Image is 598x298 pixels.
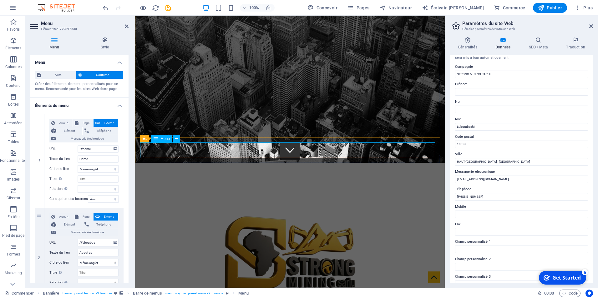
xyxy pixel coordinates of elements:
h6: 100% [249,4,259,12]
button: Externe [94,213,118,221]
label: Compagnie [455,63,588,71]
label: Champ personnalisé 1 [455,238,588,246]
font: Traduction [566,45,585,49]
font: Relation [49,281,63,285]
p: Accordéon [4,121,23,126]
div: Get Started 5 items remaining, 0% complete [3,2,51,16]
p: Éléments [5,46,21,51]
font: Plus [583,5,593,10]
button: Click here to leave preview mode and continue editing [139,4,147,12]
label: Téléphone [455,186,588,193]
p: Favoris [7,27,20,32]
button: Téléphone [83,221,118,228]
button: 100% [240,4,262,12]
div: Données de contact pour ce site web. Il peut être utilisé partout sur le site Web et sera mis à j... [455,50,588,61]
span: Messagerie électronique [58,229,116,236]
button: Publier [533,3,567,13]
button: Centrés sur l’utilisateur [585,290,593,297]
h6: Session time [538,290,554,297]
button: Messagerie électronique [49,229,118,236]
a: Click to cancel selection. Double-click to open Pages [5,290,34,297]
em: 2 [34,255,43,260]
div: Design (Ctrl+Alt+Y) [305,3,340,13]
span: Messagerie électronique [58,135,116,142]
div: Get Started [17,6,45,13]
span: Élément [58,221,80,228]
label: Cible du lien [49,259,78,266]
i: This element is a customizable preset [226,291,229,295]
font: Titre [49,177,57,181]
button: Concevoir [305,3,340,13]
span: . banner .preset-banner-v3-financia [62,290,112,297]
span: Aucun [57,119,71,127]
p: Marketing [5,271,22,276]
button: sauvegarder [164,4,172,12]
span: Aucun [57,213,71,221]
span: Externe [102,213,116,221]
span: Page [80,119,92,127]
i: Undo: Change text (Ctrl+Z) [102,4,109,12]
span: : [549,291,550,296]
span: . menu-wrapper .preset-menu-v2-financia [165,290,224,297]
input: Titre [78,269,119,276]
p: Glisseur [7,196,20,201]
button: Aucun [49,119,73,127]
label: Champ personnalisé 3 [455,273,588,281]
span: Coutume [84,71,122,79]
p: Pied de page [2,233,24,238]
font: Écrivain [PERSON_NAME] [431,5,484,10]
h4: Menu [30,55,129,66]
i: This element contains a background [119,291,123,295]
button: Élément [49,221,82,228]
font: Navigateur [388,5,412,10]
button: Auto [35,71,76,79]
p: Tables [8,139,19,144]
font: Généralités [458,45,477,49]
p: Colonnes [5,64,22,69]
i: This element is a customizable preset [114,291,117,295]
p: Formes [7,252,20,257]
p: Boîtes [8,102,19,107]
font: Concevoir [317,5,338,10]
span: Menu [160,137,170,141]
span: Auto [43,71,74,79]
input: Texte du lien... [78,249,119,256]
font: Pages [357,5,370,10]
i: Reload page [152,4,159,12]
label: Conception des boutons [49,195,88,203]
font: Relation [49,187,63,191]
button: Page [73,119,94,127]
label: URL [49,239,78,246]
font: Données [495,45,510,49]
label: Code postal [455,133,588,141]
button: Élément [49,127,82,135]
span: Page [80,213,92,221]
input: URL... [78,239,119,246]
button: Code [559,290,580,297]
span: Click to select. Double-click to edit [238,290,248,297]
em: 1 [34,158,43,163]
label: Messagerie électronique [455,168,588,176]
div: Créez des éléments de menu personnalisés pour ce menu. Recommandé pour les sites Web d’une page. [35,82,124,92]
font: Menu [49,45,59,49]
label: Rue [455,116,588,123]
p: En-tête [8,214,19,219]
label: Cible du lien [49,165,78,173]
font: Commerce [503,5,525,10]
label: Fax [455,221,588,228]
button: Plus [572,3,595,13]
i: On resize automatically adjust zoom level to fit chosen device. [266,5,271,11]
label: Texte du lien [49,249,78,256]
label: Champ personnalisé 2 [455,256,588,263]
input: Titre [78,175,119,183]
button: recharger [152,4,159,12]
h2: Menu [41,21,129,26]
img: Logo de l’éditeur [36,4,83,12]
label: Prénom [455,81,588,88]
h2: Paramètres du site Web [462,21,593,26]
span: 00 00 [544,290,554,297]
button: Pages [345,3,372,13]
span: Élément [58,127,80,135]
span: Téléphone [91,221,116,228]
h3: Gérer les paramètres de votre site Web [462,26,580,32]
